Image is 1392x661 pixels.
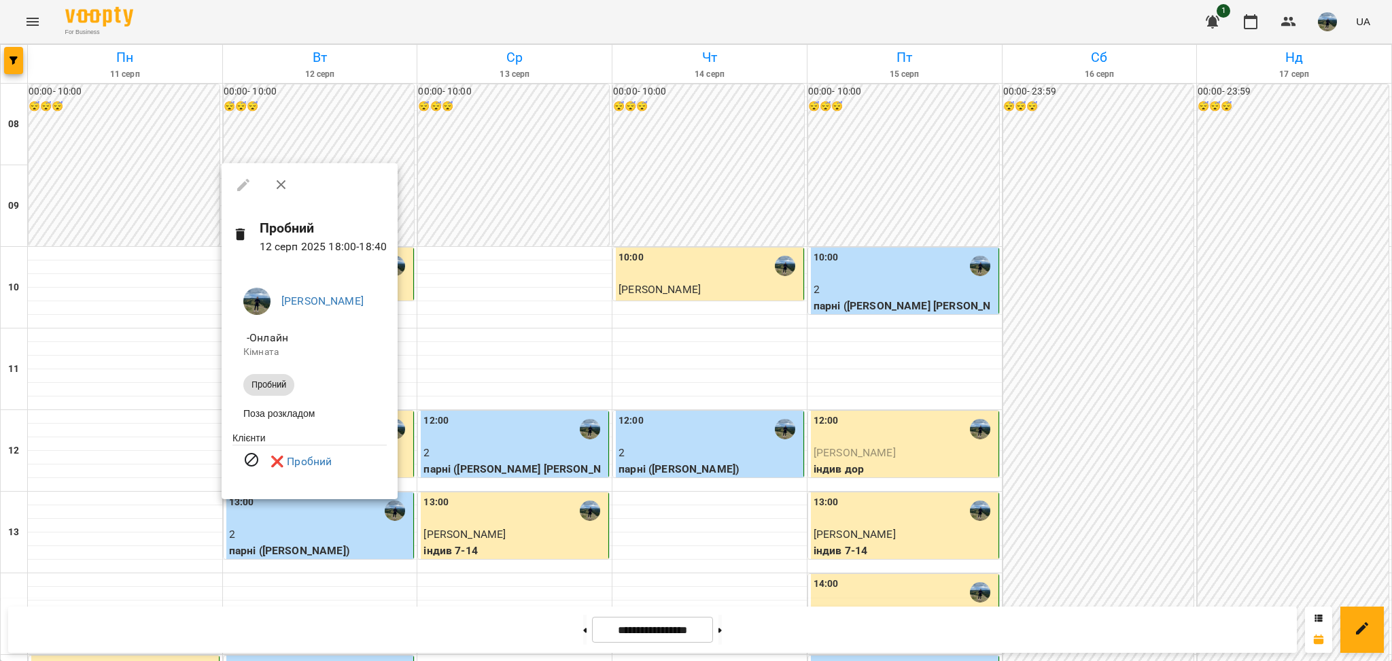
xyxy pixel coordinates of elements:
h6: Пробний [260,218,387,239]
span: - Онлайн [243,331,291,344]
p: Кімната [243,345,376,359]
ul: Клієнти [232,431,387,484]
a: ❌ Пробний [271,454,332,470]
span: Пробний [243,379,294,391]
img: 21386328b564625c92ab1b868b6883df.jpg [243,288,271,315]
p: 12 серп 2025 18:00 - 18:40 [260,239,387,255]
li: Поза розкладом [232,401,387,426]
a: [PERSON_NAME] [281,294,364,307]
svg: Візит скасовано [243,452,260,468]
